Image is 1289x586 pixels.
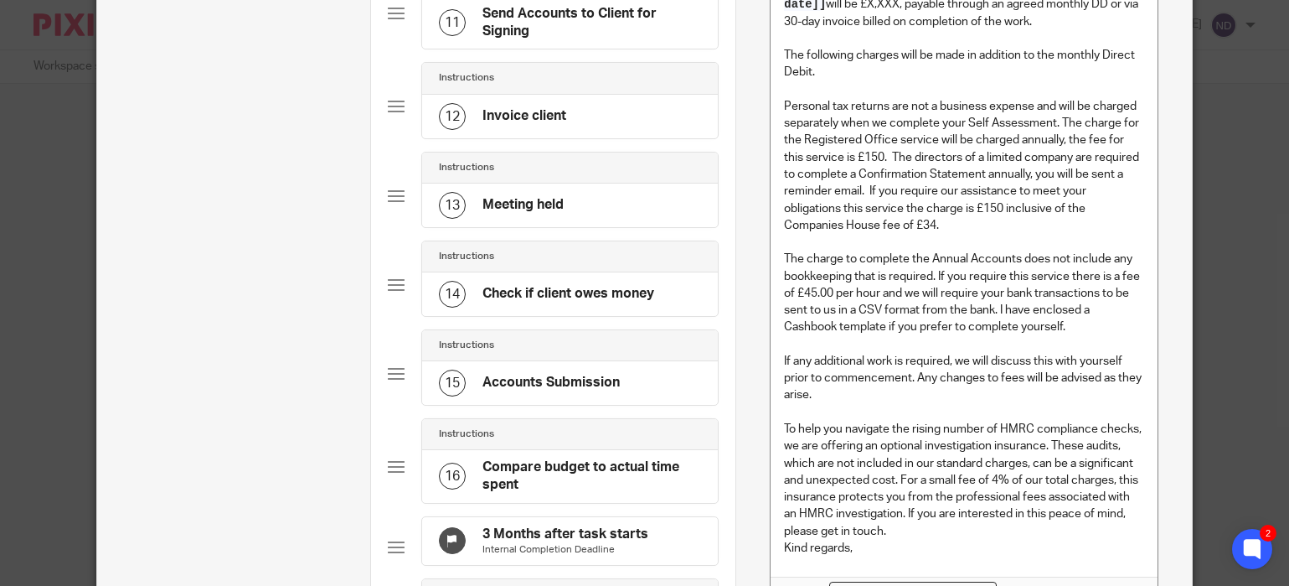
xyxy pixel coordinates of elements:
p: The charge to complete the Annual Accounts does not include any bookkeeping that is required. If ... [784,251,1143,335]
div: 11 [439,9,466,36]
h4: Check if client owes money [482,285,654,303]
h4: Instructions [439,250,494,263]
div: 13 [439,192,466,219]
div: 12 [439,103,466,130]
p: Personal tax returns are not a business expense and will be charged separately when we complete y... [784,98,1143,234]
h4: Accounts Submission [482,374,620,392]
h4: Instructions [439,161,494,174]
h4: Instructions [439,339,494,352]
p: The following charges will be made in addition to the monthly Direct Debit. [784,47,1143,81]
h4: 3 Months after task starts [482,526,648,543]
p: Internal Completion Deadline [482,543,648,557]
div: 15 [439,370,466,397]
div: 2 [1260,525,1276,542]
h4: Meeting held [482,196,564,214]
p: If any additional work is required, we will discuss this with yourself prior to commencement. Any... [784,353,1143,404]
h4: Send Accounts to Client for Signing [482,5,701,41]
div: 16 [439,463,466,490]
h4: Compare budget to actual time spent [482,459,701,495]
h4: Invoice client [482,107,566,125]
p: To help you navigate the rising number of HMRC compliance checks, we are offering an optional inv... [784,421,1143,540]
p: Kind regards, [784,540,1143,557]
h4: Instructions [439,428,494,441]
div: 14 [439,281,466,308]
h4: Instructions [439,71,494,85]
